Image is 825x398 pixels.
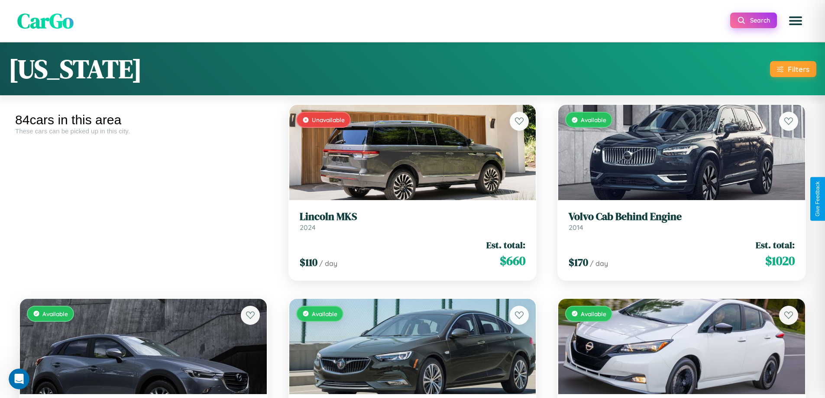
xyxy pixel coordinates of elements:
div: 84 cars in this area [15,113,272,127]
span: Available [581,116,606,123]
span: $ 110 [300,255,317,269]
a: Lincoln MKS2024 [300,210,526,232]
span: 2024 [300,223,316,232]
iframe: Intercom live chat [9,369,29,389]
span: CarGo [17,6,74,35]
span: $ 170 [569,255,588,269]
h3: Volvo Cab Behind Engine [569,210,795,223]
span: Available [42,310,68,317]
h3: Lincoln MKS [300,210,526,223]
h1: [US_STATE] [9,51,142,87]
span: Est. total: [756,239,795,251]
a: Volvo Cab Behind Engine2014 [569,210,795,232]
span: Available [312,310,337,317]
span: $ 660 [500,252,525,269]
span: / day [319,259,337,268]
span: Search [750,16,770,24]
button: Search [730,13,777,28]
span: Available [581,310,606,317]
span: Unavailable [312,116,345,123]
div: Give Feedback [815,181,821,217]
span: $ 1020 [765,252,795,269]
button: Filters [770,61,816,77]
span: 2014 [569,223,583,232]
span: / day [590,259,608,268]
div: Filters [788,65,809,74]
div: These cars can be picked up in this city. [15,127,272,135]
span: Est. total: [486,239,525,251]
button: Open menu [783,9,808,33]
